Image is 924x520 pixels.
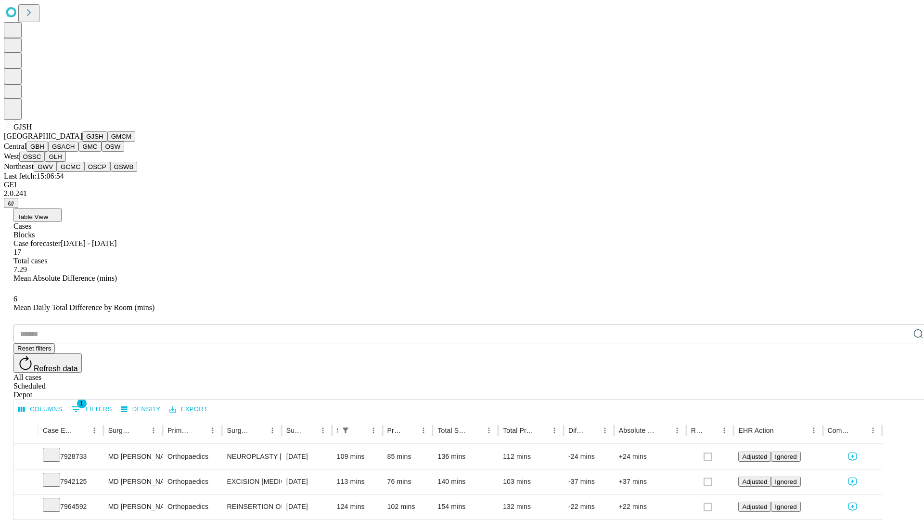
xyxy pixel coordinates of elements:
[619,469,681,494] div: +37 mins
[77,399,87,408] span: 1
[534,424,548,437] button: Sort
[108,444,158,469] div: MD [PERSON_NAME] [PERSON_NAME]
[13,303,154,312] span: Mean Daily Total Difference by Room (mins)
[34,162,57,172] button: GWV
[13,353,82,373] button: Refresh data
[19,152,45,162] button: OSSC
[19,499,33,516] button: Expand
[619,494,681,519] div: +22 mins
[17,345,51,352] span: Reset filters
[718,424,731,437] button: Menu
[598,424,612,437] button: Menu
[4,189,920,198] div: 2.0.241
[206,424,219,437] button: Menu
[4,172,64,180] span: Last fetch: 15:06:54
[102,142,125,152] button: OSW
[69,402,115,417] button: Show filters
[337,444,378,469] div: 109 mins
[227,469,276,494] div: EXCISION [MEDICAL_DATA] WRIST
[4,162,34,170] span: Northeast
[108,469,158,494] div: MD [PERSON_NAME] [PERSON_NAME]
[48,142,78,152] button: GSACH
[853,424,866,437] button: Sort
[469,424,482,437] button: Sort
[286,494,327,519] div: [DATE]
[4,142,26,150] span: Central
[337,469,378,494] div: 113 mins
[4,152,19,160] span: West
[167,402,210,417] button: Export
[133,424,147,437] button: Sort
[34,364,78,373] span: Refresh data
[738,477,771,487] button: Adjusted
[337,494,378,519] div: 124 mins
[61,239,116,247] span: [DATE] - [DATE]
[13,208,62,222] button: Table View
[13,295,17,303] span: 6
[303,424,316,437] button: Sort
[339,424,352,437] div: 1 active filter
[742,478,767,485] span: Adjusted
[775,453,796,460] span: Ignored
[738,502,771,512] button: Adjusted
[43,494,99,519] div: 7964592
[775,424,788,437] button: Sort
[691,427,704,434] div: Resolved in EHR
[13,239,61,247] span: Case forecaster
[4,181,920,189] div: GEI
[704,424,718,437] button: Sort
[108,494,158,519] div: MD [PERSON_NAME] [PERSON_NAME]
[337,427,338,434] div: Scheduled In Room Duration
[13,274,117,282] span: Mean Absolute Difference (mins)
[807,424,821,437] button: Menu
[227,444,276,469] div: NEUROPLASTY [MEDICAL_DATA] AT [GEOGRAPHIC_DATA]
[227,427,251,434] div: Surgery Name
[619,427,656,434] div: Absolute Difference
[167,494,217,519] div: Orthopaedics
[619,444,681,469] div: +24 mins
[828,427,852,434] div: Comments
[286,427,302,434] div: Surgery Date
[771,452,800,462] button: Ignored
[657,424,670,437] button: Sort
[13,343,55,353] button: Reset filters
[367,424,380,437] button: Menu
[43,444,99,469] div: 7928733
[167,427,192,434] div: Primary Service
[670,424,684,437] button: Menu
[118,402,163,417] button: Density
[482,424,496,437] button: Menu
[252,424,266,437] button: Sort
[107,131,135,142] button: GMCM
[8,199,14,207] span: @
[437,427,468,434] div: Total Scheduled Duration
[88,424,101,437] button: Menu
[43,469,99,494] div: 7942125
[568,444,609,469] div: -24 mins
[19,449,33,466] button: Expand
[13,257,47,265] span: Total cases
[192,424,206,437] button: Sort
[17,213,48,221] span: Table View
[437,444,493,469] div: 136 mins
[19,474,33,491] button: Expand
[110,162,138,172] button: GSWB
[147,424,160,437] button: Menu
[738,452,771,462] button: Adjusted
[403,424,417,437] button: Sort
[57,162,84,172] button: GCMC
[4,132,82,140] span: [GEOGRAPHIC_DATA]
[45,152,65,162] button: GLH
[4,198,18,208] button: @
[13,265,27,273] span: 7.29
[503,444,559,469] div: 112 mins
[503,427,533,434] div: Total Predicted Duration
[742,503,767,510] span: Adjusted
[286,469,327,494] div: [DATE]
[82,131,107,142] button: GJSH
[775,503,796,510] span: Ignored
[437,469,493,494] div: 140 mins
[503,494,559,519] div: 132 mins
[227,494,276,519] div: REINSERTION OF RUPTURED BICEP OR TRICEP TENDON DISTAL
[417,424,430,437] button: Menu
